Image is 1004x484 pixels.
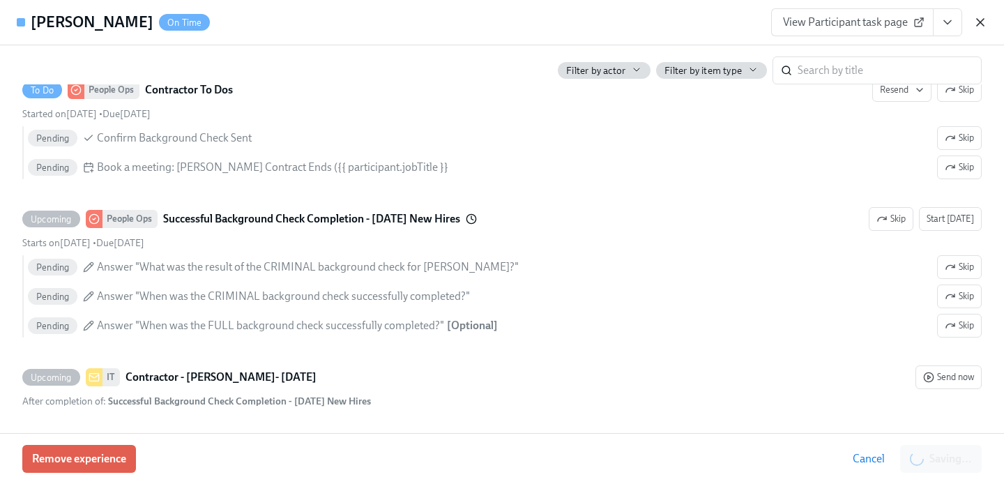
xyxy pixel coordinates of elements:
[566,64,625,77] span: Filter by actor
[945,131,974,145] span: Skip
[919,207,982,231] button: UpcomingPeople OpsSuccessful Background Check Completion - [DATE] New HiresSkipStarts on[DATE] •D...
[32,452,126,466] span: Remove experience
[664,64,742,77] span: Filter by item type
[945,83,974,97] span: Skip
[22,214,80,225] span: Upcoming
[937,255,982,279] button: UpcomingPeople OpsSuccessful Background Check Completion - [DATE] New HiresSkipStart [DATE]Starts...
[945,289,974,303] span: Skip
[97,130,252,146] span: Confirm Background Check Sent
[96,237,144,249] span: Wednesday, September 24th 2025, 9:00 am
[84,81,139,99] div: People Ops
[159,17,210,28] span: On Time
[97,318,444,333] span: Answer "When was the FULL background check successfully completed?"
[915,365,982,389] button: UpcomingITContractor - [PERSON_NAME]- [DATE]After completion of: Successful Background Check Comp...
[843,445,895,473] button: Cancel
[22,237,91,249] span: Friday, September 19th 2025, 9:00 am
[28,162,77,173] span: Pending
[558,62,651,79] button: Filter by actor
[771,8,934,36] a: View Participant task page
[937,285,982,308] button: UpcomingPeople OpsSuccessful Background Check Completion - [DATE] New HiresSkipStart [DATE]Starts...
[945,319,974,333] span: Skip
[97,259,519,275] span: Answer "What was the result of the CRIMINAL background check for [PERSON_NAME]?"
[145,82,233,98] strong: Contractor To Dos
[923,370,974,384] span: Send now
[28,292,77,302] span: Pending
[97,289,470,304] span: Answer "When was the CRIMINAL background check successfully completed?"
[108,395,371,407] strong: Successful Background Check Completion - [DATE] New Hires
[125,369,317,386] strong: Contractor - [PERSON_NAME]- [DATE]
[22,108,97,120] span: Friday, September 12th 2025, 3:27 pm
[937,314,982,338] button: UpcomingPeople OpsSuccessful Background Check Completion - [DATE] New HiresSkipStart [DATE]Starts...
[853,452,885,466] span: Cancel
[22,85,62,96] span: To Do
[28,133,77,144] span: Pending
[869,207,913,231] button: UpcomingPeople OpsSuccessful Background Check Completion - [DATE] New HiresStart [DATE]Starts on[...
[872,78,931,102] button: To DoPeople OpsContractor To DosSkipStarted on[DATE] •Due[DATE] PendingConfirm Background Check S...
[466,213,477,225] svg: This task has a customized timing. Changes to its timing on the template level will not propagate...
[163,211,460,227] strong: Successful Background Check Completion - [DATE] New Hires
[102,210,158,228] div: People Ops
[22,395,371,408] div: After completion of :
[102,108,151,120] span: Saturday, September 27th 2025, 9:00 am
[31,12,153,33] h4: [PERSON_NAME]
[880,83,924,97] span: Resend
[945,260,974,274] span: Skip
[447,318,498,333] div: [ Optional ]
[927,212,974,226] span: Start [DATE]
[28,262,77,273] span: Pending
[22,107,151,121] div: •
[22,445,136,473] button: Remove experience
[798,56,982,84] input: Search by title
[97,160,448,175] span: Book a meeting: [PERSON_NAME] Contract Ends ({{ participant.jobTitle }}
[28,321,77,331] span: Pending
[783,15,922,29] span: View Participant task page
[102,368,120,386] div: IT
[945,160,974,174] span: Skip
[876,212,906,226] span: Skip
[937,78,982,102] button: To DoPeople OpsContractor To DosResendStarted on[DATE] •Due[DATE] PendingConfirm Background Check...
[937,156,982,179] button: To DoPeople OpsContractor To DosResendSkipStarted on[DATE] •Due[DATE] PendingConfirm Background C...
[22,236,144,250] div: •
[937,126,982,150] button: To DoPeople OpsContractor To DosResendSkipStarted on[DATE] •Due[DATE] PendingConfirm Background C...
[933,8,962,36] button: View task page
[22,372,80,383] span: Upcoming
[656,62,767,79] button: Filter by item type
